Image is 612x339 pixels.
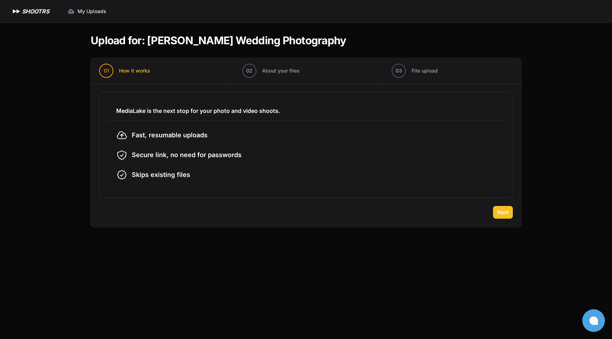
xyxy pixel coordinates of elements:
a: SHOOTRS SHOOTRS [11,7,49,16]
img: SHOOTRS [11,7,22,16]
button: Open chat window [582,309,605,332]
span: About your files [262,67,300,74]
button: 02 About your files [234,58,308,84]
span: File upload [412,67,438,74]
span: 03 [396,67,402,74]
span: My Uploads [78,8,106,15]
span: Next [497,209,509,216]
span: Secure link, no need for passwords [132,150,242,160]
button: Next [493,206,513,219]
button: 01 How it works [91,58,159,84]
span: Fast, resumable uploads [132,130,208,140]
span: 01 [104,67,109,74]
span: Skips existing files [132,170,190,180]
h3: MediaLake is the next stop for your photo and video shoots. [116,107,496,115]
h1: SHOOTRS [22,7,49,16]
button: 03 File upload [383,58,446,84]
h1: Upload for: [PERSON_NAME] Wedding Photography [91,34,346,47]
a: My Uploads [63,5,110,18]
span: How it works [119,67,150,74]
span: 02 [246,67,253,74]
